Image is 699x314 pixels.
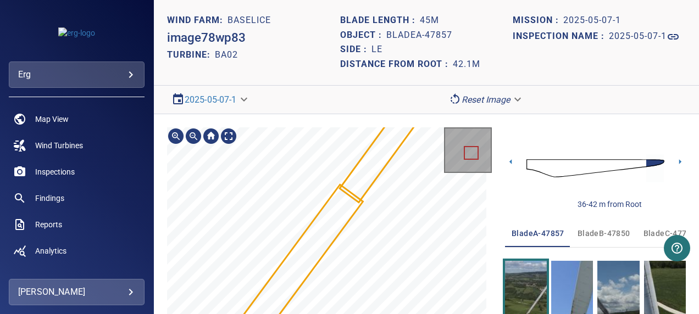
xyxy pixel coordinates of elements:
[58,27,95,38] img: erg-logo
[453,59,480,70] h1: 42.1m
[420,15,439,26] h1: 45m
[18,283,135,301] div: [PERSON_NAME]
[228,15,271,26] h1: Baselice
[563,15,621,26] h1: 2025-05-07-1
[9,264,145,290] a: repairs noActive
[9,238,145,264] a: analytics noActive
[578,227,630,240] span: bladeB-47850
[340,59,453,70] h1: Distance from root :
[340,30,386,41] h1: Object :
[340,15,420,26] h1: Blade length :
[9,61,145,88] div: erg
[9,159,145,185] a: inspections noActive
[215,49,238,60] h2: BA02
[609,30,680,43] a: 2025-05-07-1
[167,49,215,60] h2: TURBINE:
[526,152,664,185] img: d
[371,44,382,55] h1: LE
[202,127,220,145] div: Go home
[167,15,228,26] h1: WIND FARM:
[18,66,135,83] div: erg
[643,227,696,240] span: bladeC-47781
[340,44,371,55] h1: Side :
[444,90,528,109] div: Reset Image
[35,140,83,151] span: Wind Turbines
[609,31,667,42] h1: 2025-05-07-1
[185,127,202,145] div: Zoom out
[462,94,511,105] em: Reset Image
[35,114,69,125] span: Map View
[513,31,609,42] h1: Inspection name :
[9,132,145,159] a: windturbines noActive
[167,30,246,45] h2: image78wp83
[167,90,254,109] div: 2025-05-07-1
[35,166,75,177] span: Inspections
[9,185,145,211] a: findings noActive
[9,106,145,132] a: map noActive
[167,127,185,145] div: Zoom in
[9,211,145,238] a: reports noActive
[220,127,237,145] div: Toggle full page
[578,199,642,210] div: 36-42 m from Root
[185,94,237,105] a: 2025-05-07-1
[35,193,64,204] span: Findings
[513,15,563,26] h1: Mission :
[35,245,66,256] span: Analytics
[386,30,452,41] h1: bladeA-47857
[512,227,564,240] span: bladeA-47857
[35,219,62,230] span: Reports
